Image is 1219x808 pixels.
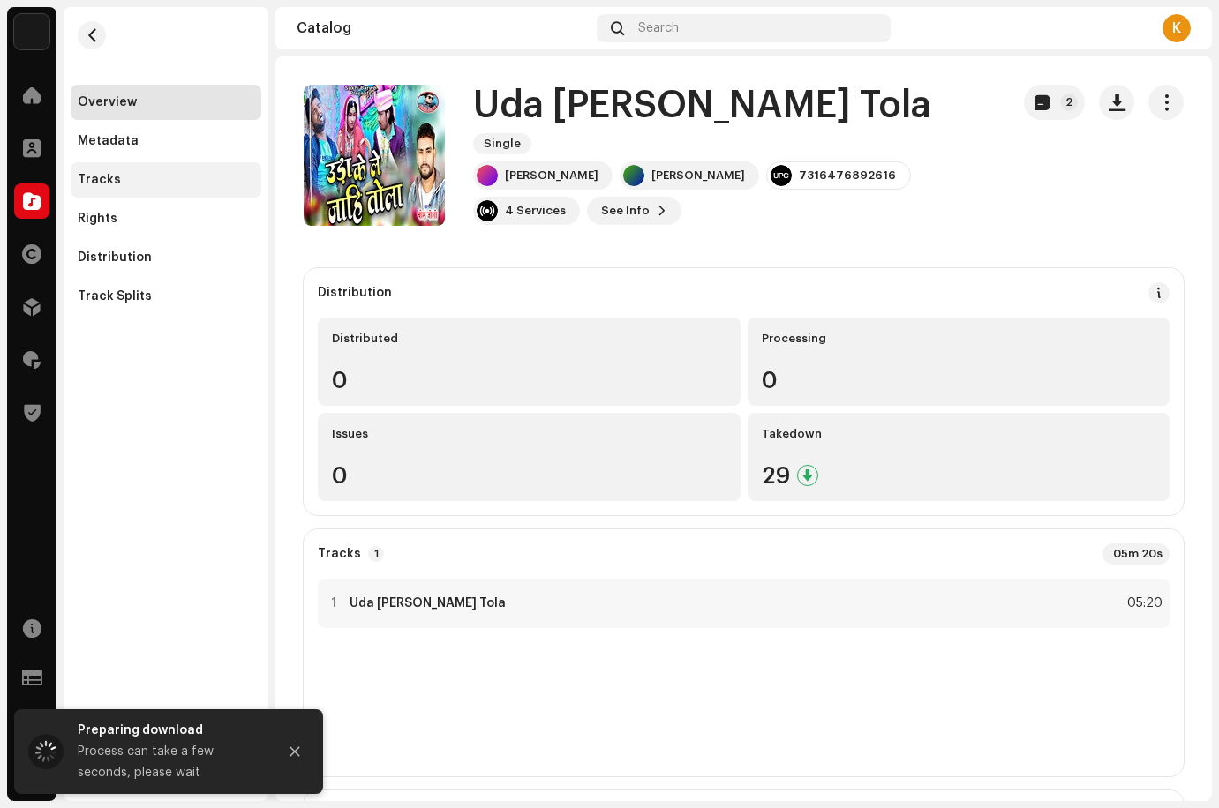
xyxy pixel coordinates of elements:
[1124,593,1163,614] div: 05:20
[1102,543,1170,565] div: 05m 20s
[78,289,152,303] div: Track Splits
[318,286,392,300] div: Distribution
[368,546,384,562] p-badge: 1
[1060,94,1078,111] p-badge: 2
[78,134,139,148] div: Metadata
[350,596,506,610] strong: Uda [PERSON_NAME] Tola
[78,251,152,265] div: Distribution
[473,133,531,154] span: Single
[78,95,137,109] div: Overview
[71,240,261,275] re-m-nav-item: Distribution
[505,204,566,218] div: 4 Services
[1163,14,1191,42] div: K
[1024,85,1085,120] button: 2
[762,332,1156,346] div: Processing
[651,168,745,183] div: [PERSON_NAME]
[332,427,726,441] div: Issues
[71,201,261,236] re-m-nav-item: Rights
[78,212,117,226] div: Rights
[332,332,726,346] div: Distributed
[473,86,931,126] h1: Uda [PERSON_NAME] Tola
[762,427,1156,441] div: Takedown
[14,14,49,49] img: 10d72f0b-d06a-424f-aeaa-9c9f537e57b6
[78,720,263,741] div: Preparing download
[71,85,261,120] re-m-nav-item: Overview
[799,168,896,183] div: 7316476892616
[297,21,590,35] div: Catalog
[587,197,681,225] button: See Info
[601,193,650,228] span: See Info
[78,173,121,187] div: Tracks
[71,162,261,198] re-m-nav-item: Tracks
[638,21,679,35] span: Search
[318,547,361,561] strong: Tracks
[71,123,261,159] re-m-nav-item: Metadata
[505,168,598,183] div: [PERSON_NAME]
[71,279,261,314] re-m-nav-item: Track Splits
[78,741,263,783] div: Process can take a few seconds, please wait
[277,734,312,769] button: Close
